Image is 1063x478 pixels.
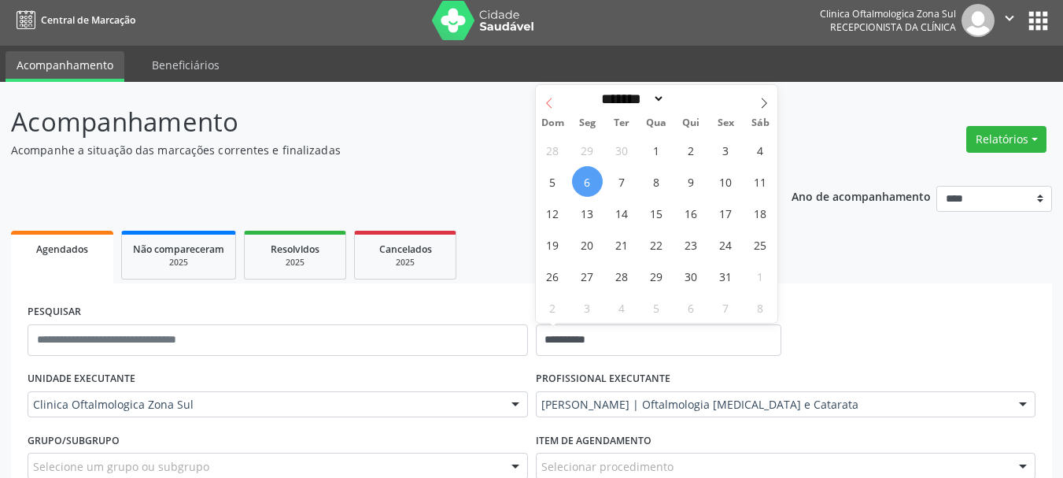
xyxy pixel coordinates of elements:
span: Outubro 30, 2025 [676,261,707,291]
div: 2025 [133,257,224,269]
a: Acompanhamento [6,51,124,82]
button: Relatórios [966,126,1046,153]
input: Year [665,91,717,107]
span: Outubro 29, 2025 [641,261,672,291]
span: Sex [708,118,743,128]
span: Qui [674,118,708,128]
span: Outubro 9, 2025 [676,166,707,197]
span: Outubro 7, 2025 [607,166,637,197]
span: Outubro 16, 2025 [676,198,707,228]
a: Central de Marcação [11,7,135,33]
span: Setembro 29, 2025 [572,135,603,165]
span: Central de Marcação [41,13,135,27]
span: Outubro 4, 2025 [745,135,776,165]
p: Acompanhe a situação das marcações correntes e finalizadas [11,142,740,158]
span: Não compareceram [133,243,224,256]
span: [PERSON_NAME] | Oftalmologia [MEDICAL_DATA] e Catarata [541,397,1004,413]
span: Selecionar procedimento [541,458,674,475]
span: Seg [570,118,604,128]
span: Outubro 21, 2025 [607,229,637,260]
span: Outubro 11, 2025 [745,166,776,197]
div: Clinica Oftalmologica Zona Sul [820,7,956,20]
span: Outubro 18, 2025 [745,198,776,228]
span: Novembro 3, 2025 [572,292,603,323]
div: 2025 [256,257,334,269]
span: Novembro 8, 2025 [745,292,776,323]
span: Outubro 1, 2025 [641,135,672,165]
span: Outubro 10, 2025 [711,166,741,197]
div: 2025 [366,257,445,269]
span: Outubro 15, 2025 [641,198,672,228]
span: Outubro 28, 2025 [607,261,637,291]
span: Outubro 8, 2025 [641,166,672,197]
span: Ter [604,118,639,128]
a: Beneficiários [141,51,231,79]
span: Outubro 23, 2025 [676,229,707,260]
span: Outubro 2, 2025 [676,135,707,165]
select: Month [596,91,666,107]
span: Outubro 13, 2025 [572,198,603,228]
span: Outubro 6, 2025 [572,166,603,197]
span: Outubro 17, 2025 [711,198,741,228]
span: Outubro 14, 2025 [607,198,637,228]
span: Novembro 4, 2025 [607,292,637,323]
span: Novembro 2, 2025 [537,292,568,323]
span: Resolvidos [271,243,319,256]
span: Outubro 31, 2025 [711,261,741,291]
button:  [995,4,1024,37]
span: Agendados [36,243,88,256]
span: Outubro 5, 2025 [537,166,568,197]
span: Selecione um grupo ou subgrupo [33,458,209,475]
span: Outubro 26, 2025 [537,261,568,291]
span: Setembro 30, 2025 [607,135,637,165]
span: Novembro 1, 2025 [745,261,776,291]
label: Item de agendamento [536,428,651,453]
p: Ano de acompanhamento [792,186,931,206]
label: UNIDADE EXECUTANTE [28,367,135,391]
span: Sáb [743,118,777,128]
span: Outubro 25, 2025 [745,229,776,260]
span: Novembro 6, 2025 [676,292,707,323]
span: Dom [536,118,570,128]
label: Grupo/Subgrupo [28,428,120,453]
i:  [1001,9,1018,27]
span: Clinica Oftalmologica Zona Sul [33,397,496,413]
span: Setembro 28, 2025 [537,135,568,165]
span: Cancelados [379,243,432,256]
span: Outubro 22, 2025 [641,229,672,260]
span: Recepcionista da clínica [830,20,956,34]
span: Novembro 5, 2025 [641,292,672,323]
label: PROFISSIONAL EXECUTANTE [536,367,670,391]
p: Acompanhamento [11,102,740,142]
span: Outubro 27, 2025 [572,261,603,291]
span: Outubro 24, 2025 [711,229,741,260]
span: Outubro 19, 2025 [537,229,568,260]
span: Outubro 3, 2025 [711,135,741,165]
span: Outubro 20, 2025 [572,229,603,260]
span: Novembro 7, 2025 [711,292,741,323]
label: PESQUISAR [28,300,81,324]
span: Qua [639,118,674,128]
img: img [961,4,995,37]
button: apps [1024,7,1052,35]
span: Outubro 12, 2025 [537,198,568,228]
